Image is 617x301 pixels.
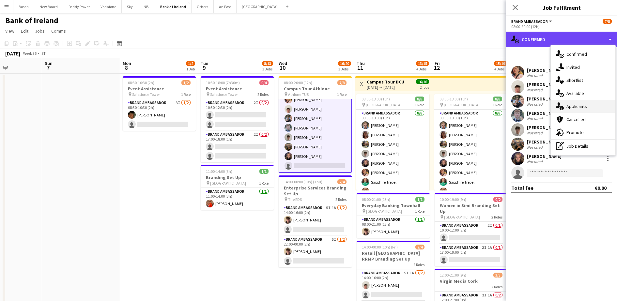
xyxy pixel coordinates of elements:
[201,76,274,162] app-job-card: 10:30-18:00 (7h30m)0/4Event Assistance Salesforce Tower2 RolesBrand Ambassador2I0/210:30-12:30 (2...
[122,64,131,71] span: 8
[440,273,466,278] span: 12:00-21:00 (9h)
[278,64,287,71] span: 10
[415,102,424,107] span: 1 Role
[3,27,17,35] a: View
[367,85,404,90] div: [DATE] → [DATE]
[435,203,508,214] h3: Women in Simi Branding Set Up
[21,28,28,34] span: Edit
[35,28,45,34] span: Jobs
[527,153,562,159] div: [PERSON_NAME]
[201,99,274,131] app-card-role: Brand Ambassador2I0/210:30-12:30 (2h)
[357,216,430,238] app-card-role: Brand Ambassador1/108:00-21:00 (13h)[PERSON_NAME]
[362,245,398,249] span: 14:00-00:00 (10h) (Fri)
[181,92,191,97] span: 1 Role
[527,116,544,121] div: Not rated
[214,0,237,13] button: An Post
[357,193,430,238] app-job-card: 08:00-21:00 (13h)1/1Everyday Banking Townhall [GEOGRAPHIC_DATA]1 RoleBrand Ambassador1/108:00-21:...
[206,80,240,85] span: 10:30-18:00 (7h30m)
[493,273,502,278] span: 3/5
[491,215,502,219] span: 2 Roles
[279,185,352,197] h3: Enterprise Services Branding Set Up
[366,209,402,214] span: [GEOGRAPHIC_DATA]
[527,145,544,150] div: Not rated
[603,19,612,24] span: 7/8
[362,97,390,101] span: 08:00-18:00 (10h)
[511,19,548,24] span: Brand Ambassador
[493,197,502,202] span: 0/2
[511,24,612,29] div: 08:00-20:00 (12h)
[493,102,502,107] span: 1 Role
[210,181,246,186] span: [GEOGRAPHIC_DATA]
[527,73,544,78] div: Not rated
[201,165,274,210] app-job-card: 11:00-14:00 (3h)1/1Branding Set Up [GEOGRAPHIC_DATA]1 RoleBrand Ambassador1/111:00-14:00 (3h)[PER...
[416,79,429,84] span: 16/16
[366,102,402,107] span: [GEOGRAPHIC_DATA]
[506,3,617,12] h3: Job Fulfilment
[335,197,347,202] span: 2 Roles
[51,28,66,34] span: Comms
[527,159,544,164] div: Not rated
[201,174,274,180] h3: Branding Set Up
[415,197,424,202] span: 1/1
[551,48,615,61] div: Confirmed
[551,113,615,126] div: Cancelled
[279,175,352,267] div: 14:00-00:00 (10h) (Thu)2/4Enterprise Services Branding Set Up The RDS2 RolesBrand Ambassador5I1A1...
[32,27,47,35] a: Jobs
[259,80,269,85] span: 0/4
[123,86,196,92] h3: Event Assistance
[527,67,562,73] div: [PERSON_NAME]
[186,67,195,71] div: 1 Job
[288,92,309,97] span: Athlone TUS
[123,60,131,66] span: Mon
[506,32,617,47] div: Confirmed
[200,64,208,71] span: 9
[527,125,562,130] div: [PERSON_NAME]
[357,60,365,66] span: Thu
[337,80,347,85] span: 7/8
[279,60,287,66] span: Wed
[415,97,424,101] span: 8/8
[132,92,160,97] span: Salesforce Tower
[551,61,615,74] div: Invited
[192,0,214,13] button: Others
[594,185,607,191] div: €0.00
[435,193,508,266] app-job-card: 10:00-19:00 (9h)0/2Women in Simi Branding Set Up [GEOGRAPHIC_DATA]2 RolesBrand Ambassador2I0/110:...
[356,110,429,198] app-card-role: Brand Ambassador8/808:00-18:00 (10h)[PERSON_NAME][PERSON_NAME][PERSON_NAME][PERSON_NAME][PERSON_N...
[511,185,533,191] div: Total fee
[5,28,14,34] span: View
[527,87,544,92] div: Not rated
[357,203,430,208] h3: Everyday Banking Townhall
[551,140,615,153] div: Job Details
[5,16,58,25] h1: Bank of Ireland
[527,102,544,107] div: Not rated
[415,209,424,214] span: 1 Role
[434,94,507,190] app-job-card: 08:00-18:00 (10h)8/8 [GEOGRAPHIC_DATA]1 RoleBrand Ambassador8/808:00-18:00 (10h)[PERSON_NAME][PER...
[491,284,502,289] span: 2 Roles
[434,110,507,198] app-card-role: Brand Ambassador8/808:00-18:00 (10h)[PERSON_NAME][PERSON_NAME][PERSON_NAME][PERSON_NAME][PERSON_N...
[122,0,138,13] button: Sky
[440,97,468,101] span: 08:00-18:00 (10h)
[40,51,46,56] div: IST
[337,179,347,184] span: 2/4
[416,61,429,66] span: 13/15
[420,84,429,90] div: 2 jobs
[527,139,562,145] div: [PERSON_NAME]
[95,0,122,13] button: Vodafone
[413,262,424,267] span: 2 Roles
[551,126,615,139] div: Promote
[181,80,191,85] span: 1/2
[186,61,195,66] span: 1/2
[44,64,53,71] span: 7
[416,67,429,71] div: 4 Jobs
[511,19,553,24] button: Brand Ambassador
[444,215,480,219] span: [GEOGRAPHIC_DATA]
[435,60,440,66] span: Fri
[527,130,544,135] div: Not rated
[279,86,352,92] h3: Campus Tour Athlone
[123,76,196,131] div: 08:30-10:30 (2h)1/2Event Assistance Salesforce Tower1 RoleBrand Ambassador3I1/208:30-10:30 (2h)[P...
